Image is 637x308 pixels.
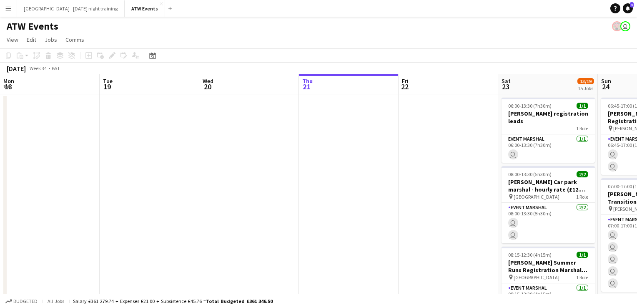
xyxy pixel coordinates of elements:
[577,78,594,84] span: 13/19
[401,82,409,91] span: 22
[52,65,60,71] div: BST
[577,171,588,177] span: 2/2
[502,110,595,125] h3: [PERSON_NAME] registration leads
[41,34,60,45] a: Jobs
[62,34,88,45] a: Comms
[206,298,273,304] span: Total Budgeted £361 346.50
[576,125,588,131] span: 1 Role
[46,298,66,304] span: All jobs
[514,194,559,200] span: [GEOGRAPHIC_DATA]
[28,65,48,71] span: Week 34
[508,103,552,109] span: 06:00-13:30 (7h30m)
[508,171,552,177] span: 08:00-13:30 (5h30m)
[578,85,594,91] div: 15 Jobs
[502,134,595,163] app-card-role: Event Marshal1/106:00-13:30 (7h30m)
[301,82,313,91] span: 21
[630,2,634,8] span: 3
[7,20,58,33] h1: ATW Events
[620,21,630,31] app-user-avatar: Lake Manager
[27,36,36,43] span: Edit
[17,0,125,17] button: [GEOGRAPHIC_DATA] - [DATE] night training
[612,21,622,31] app-user-avatar: ATW Racemakers
[125,0,165,17] button: ATW Events
[502,178,595,193] h3: [PERSON_NAME] Car park marshal - hourly rate (£12.21 if over 21)
[576,194,588,200] span: 1 Role
[3,34,22,45] a: View
[23,34,40,45] a: Edit
[502,166,595,243] app-job-card: 08:00-13:30 (5h30m)2/2[PERSON_NAME] Car park marshal - hourly rate (£12.21 if over 21) [GEOGRAPHI...
[502,259,595,274] h3: [PERSON_NAME] Summer Runs Registration Marshal hourly rate (£12.21 if over 21)
[65,36,84,43] span: Comms
[514,274,559,280] span: [GEOGRAPHIC_DATA]
[13,298,38,304] span: Budgeted
[623,3,633,13] a: 3
[600,82,611,91] span: 24
[601,77,611,85] span: Sun
[3,77,14,85] span: Mon
[203,77,213,85] span: Wed
[102,82,113,91] span: 19
[577,103,588,109] span: 1/1
[4,297,39,306] button: Budgeted
[103,77,113,85] span: Tue
[7,64,26,73] div: [DATE]
[577,252,588,258] span: 1/1
[73,298,273,304] div: Salary £361 279.74 + Expenses £21.00 + Subsistence £45.76 =
[302,77,313,85] span: Thu
[502,77,511,85] span: Sat
[576,274,588,280] span: 1 Role
[502,98,595,163] app-job-card: 06:00-13:30 (7h30m)1/1[PERSON_NAME] registration leads1 RoleEvent Marshal1/106:00-13:30 (7h30m)
[502,203,595,243] app-card-role: Event Marshal2/208:00-13:30 (5h30m)
[7,36,18,43] span: View
[508,252,552,258] span: 08:15-12:30 (4h15m)
[45,36,57,43] span: Jobs
[402,77,409,85] span: Fri
[201,82,213,91] span: 20
[500,82,511,91] span: 23
[2,82,14,91] span: 18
